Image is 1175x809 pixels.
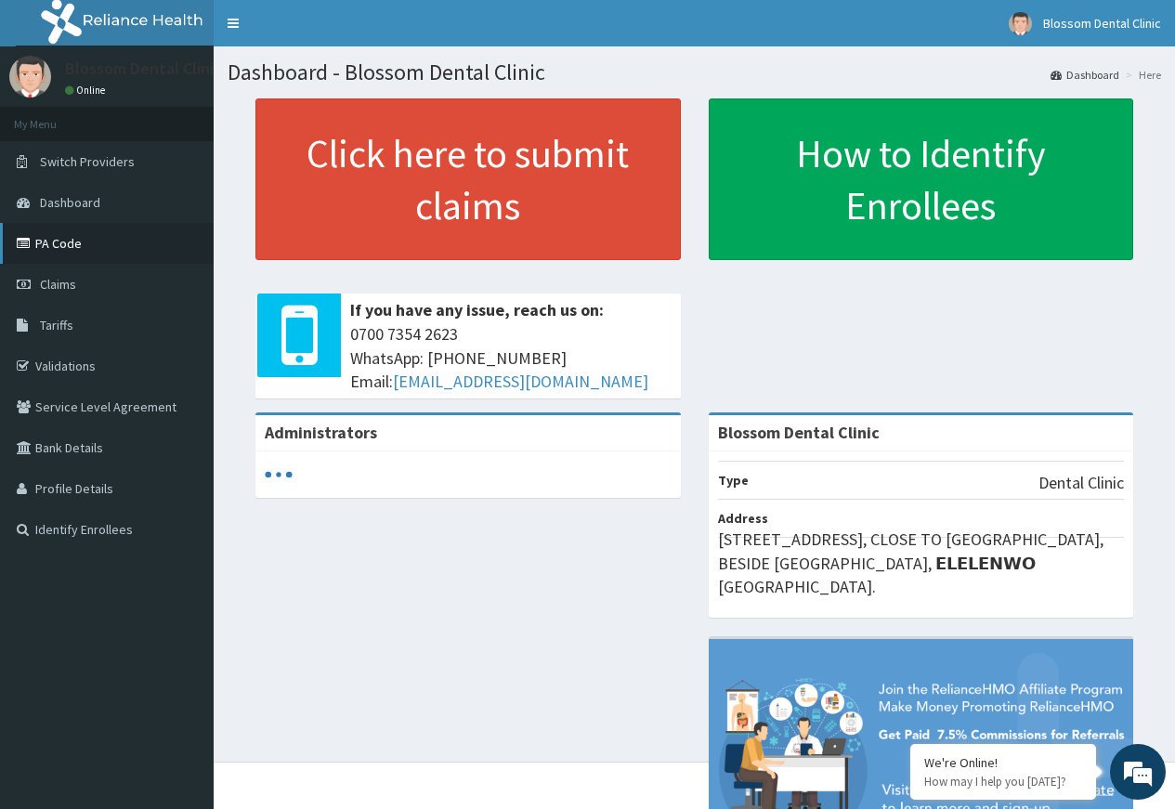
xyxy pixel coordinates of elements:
span: Blossom Dental Clinic [1043,15,1161,32]
span: Tariffs [40,317,73,333]
span: Dashboard [40,194,100,211]
p: Blossom Dental Clinic [65,60,222,77]
a: Dashboard [1051,67,1119,83]
a: [EMAIL_ADDRESS][DOMAIN_NAME] [393,371,648,392]
b: If you have any issue, reach us on: [350,299,604,320]
div: We're Online! [924,754,1082,771]
strong: Blossom Dental Clinic [718,422,880,443]
a: Online [65,84,110,97]
img: User Image [1009,12,1032,35]
img: User Image [9,56,51,98]
svg: audio-loading [265,461,293,489]
p: Dental Clinic [1038,471,1124,495]
p: [STREET_ADDRESS], CLOSE TO [GEOGRAPHIC_DATA], BESIDE [GEOGRAPHIC_DATA], 𝗘𝗟𝗘𝗟𝗘𝗡𝗪𝗢 [GEOGRAPHIC_DATA]. [718,528,1125,599]
a: Click here to submit claims [255,98,681,260]
b: Address [718,510,768,527]
span: 0700 7354 2623 WhatsApp: [PHONE_NUMBER] Email: [350,322,672,394]
b: Administrators [265,422,377,443]
li: Here [1121,67,1161,83]
a: How to Identify Enrollees [709,98,1134,260]
b: Type [718,472,749,489]
h1: Dashboard - Blossom Dental Clinic [228,60,1161,85]
span: Switch Providers [40,153,135,170]
span: Claims [40,276,76,293]
p: How may I help you today? [924,774,1082,789]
